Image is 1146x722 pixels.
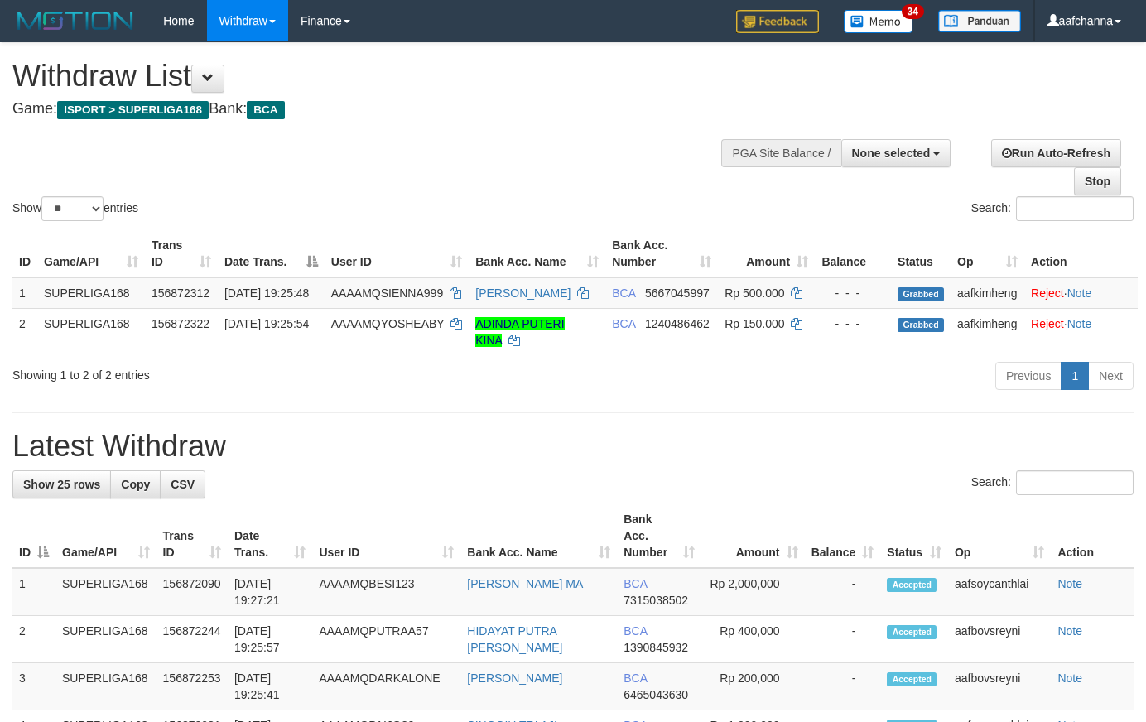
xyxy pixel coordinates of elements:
[1067,317,1092,330] a: Note
[624,671,647,685] span: BCA
[815,230,891,277] th: Balance
[467,577,583,590] a: [PERSON_NAME] MA
[891,230,951,277] th: Status
[725,317,784,330] span: Rp 150.000
[948,568,1051,616] td: aafsoycanthlai
[145,230,218,277] th: Trans ID: activate to sort column ascending
[12,360,465,383] div: Showing 1 to 2 of 2 entries
[805,663,881,710] td: -
[1024,277,1138,309] td: ·
[152,317,209,330] span: 156872322
[12,504,55,568] th: ID: activate to sort column descending
[902,4,924,19] span: 34
[228,616,312,663] td: [DATE] 19:25:57
[951,308,1024,355] td: aafkimheng
[37,308,145,355] td: SUPERLIGA168
[156,568,228,616] td: 156872090
[701,616,804,663] td: Rp 400,000
[12,8,138,33] img: MOTION_logo.png
[325,230,469,277] th: User ID: activate to sort column ascending
[1074,167,1121,195] a: Stop
[624,594,688,607] span: Copy 7315038502 to clipboard
[645,317,710,330] span: Copy 1240486462 to clipboard
[1057,671,1082,685] a: Note
[12,430,1134,463] h1: Latest Withdraw
[156,663,228,710] td: 156872253
[701,663,804,710] td: Rp 200,000
[841,139,951,167] button: None selected
[475,286,571,300] a: [PERSON_NAME]
[1024,230,1138,277] th: Action
[971,196,1134,221] label: Search:
[1067,286,1092,300] a: Note
[624,688,688,701] span: Copy 6465043630 to clipboard
[948,504,1051,568] th: Op: activate to sort column ascending
[469,230,605,277] th: Bank Acc. Name: activate to sort column ascending
[887,578,937,592] span: Accepted
[41,196,104,221] select: Showentries
[821,285,884,301] div: - - -
[23,478,100,491] span: Show 25 rows
[110,470,161,498] a: Copy
[12,277,37,309] td: 1
[971,470,1134,495] label: Search:
[1024,308,1138,355] td: ·
[12,663,55,710] td: 3
[844,10,913,33] img: Button%20Memo.svg
[156,504,228,568] th: Trans ID: activate to sort column ascending
[951,230,1024,277] th: Op: activate to sort column ascending
[224,286,309,300] span: [DATE] 19:25:48
[12,60,748,93] h1: Withdraw List
[701,504,804,568] th: Amount: activate to sort column ascending
[624,641,688,654] span: Copy 1390845932 to clipboard
[228,663,312,710] td: [DATE] 19:25:41
[898,287,944,301] span: Grabbed
[1061,362,1089,390] a: 1
[1031,317,1064,330] a: Reject
[37,230,145,277] th: Game/API: activate to sort column ascending
[171,478,195,491] span: CSV
[991,139,1121,167] a: Run Auto-Refresh
[805,568,881,616] td: -
[612,317,635,330] span: BCA
[57,101,209,119] span: ISPORT > SUPERLIGA168
[475,317,564,347] a: ADINDA PUTERI KINA
[725,286,784,300] span: Rp 500.000
[612,286,635,300] span: BCA
[1051,504,1134,568] th: Action
[312,504,460,568] th: User ID: activate to sort column ascending
[152,286,209,300] span: 156872312
[224,317,309,330] span: [DATE] 19:25:54
[312,616,460,663] td: AAAAMQPUTRAA57
[1016,196,1134,221] input: Search:
[55,663,156,710] td: SUPERLIGA168
[160,470,205,498] a: CSV
[1031,286,1064,300] a: Reject
[938,10,1021,32] img: panduan.png
[948,663,1051,710] td: aafbovsreyni
[1016,470,1134,495] input: Search:
[228,568,312,616] td: [DATE] 19:27:21
[1057,624,1082,638] a: Note
[467,671,562,685] a: [PERSON_NAME]
[624,577,647,590] span: BCA
[331,317,445,330] span: AAAAMQYOSHEABY
[736,10,819,33] img: Feedback.jpg
[617,504,701,568] th: Bank Acc. Number: activate to sort column ascending
[887,672,937,686] span: Accepted
[721,139,840,167] div: PGA Site Balance /
[460,504,617,568] th: Bank Acc. Name: activate to sort column ascending
[331,286,443,300] span: AAAAMQSIENNA999
[12,230,37,277] th: ID
[701,568,804,616] td: Rp 2,000,000
[948,616,1051,663] td: aafbovsreyni
[12,101,748,118] h4: Game: Bank:
[645,286,710,300] span: Copy 5667045997 to clipboard
[55,568,156,616] td: SUPERLIGA168
[228,504,312,568] th: Date Trans.: activate to sort column ascending
[12,616,55,663] td: 2
[1057,577,1082,590] a: Note
[12,470,111,498] a: Show 25 rows
[805,616,881,663] td: -
[247,101,284,119] span: BCA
